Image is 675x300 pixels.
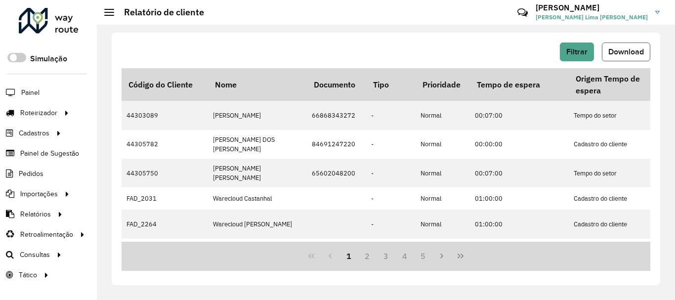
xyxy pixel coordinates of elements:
[536,3,648,12] h3: [PERSON_NAME]
[366,130,416,159] td: -
[470,239,569,267] td: 01:00:00
[569,159,668,187] td: Tempo do setor
[416,239,470,267] td: Normal
[569,239,668,267] td: Cadastro do cliente
[122,68,208,101] th: Código do Cliente
[569,130,668,159] td: Cadastro do cliente
[122,130,208,159] td: 44305782
[416,187,470,210] td: Normal
[20,189,58,199] span: Importações
[208,159,307,187] td: [PERSON_NAME] [PERSON_NAME]
[307,159,366,187] td: 65602048200
[122,101,208,129] td: 44303089
[208,68,307,101] th: Nome
[19,270,37,280] span: Tático
[20,229,73,240] span: Retroalimentação
[416,101,470,129] td: Normal
[339,247,358,265] button: 1
[569,101,668,129] td: Tempo do setor
[416,159,470,187] td: Normal
[569,210,668,238] td: Cadastro do cliente
[20,250,50,260] span: Consultas
[20,209,51,219] span: Relatórios
[536,13,648,22] span: [PERSON_NAME] Lima [PERSON_NAME]
[416,130,470,159] td: Normal
[569,68,668,101] th: Origem Tempo de espera
[122,187,208,210] td: FAD_2031
[114,7,204,18] h2: Relatório de cliente
[358,247,377,265] button: 2
[366,101,416,129] td: -
[208,187,307,210] td: Warecloud Castanhal
[19,128,49,138] span: Cadastros
[377,247,395,265] button: 3
[416,68,470,101] th: Prioridade
[470,68,569,101] th: Tempo de espera
[566,47,588,56] span: Filtrar
[366,210,416,238] td: -
[395,247,414,265] button: 4
[366,159,416,187] td: -
[122,239,208,267] td: FAD_2066
[470,130,569,159] td: 00:00:00
[208,210,307,238] td: Warecloud [PERSON_NAME]
[208,130,307,159] td: [PERSON_NAME] DOS [PERSON_NAME]
[307,101,366,129] td: 66868343272
[366,68,416,101] th: Tipo
[432,247,451,265] button: Next Page
[414,247,433,265] button: 5
[470,159,569,187] td: 00:07:00
[122,210,208,238] td: FAD_2264
[569,187,668,210] td: Cadastro do cliente
[560,43,594,61] button: Filtrar
[366,187,416,210] td: -
[30,53,67,65] label: Simulação
[470,101,569,129] td: 00:07:00
[602,43,650,61] button: Download
[208,239,307,267] td: Warecloud [GEOGRAPHIC_DATA]
[608,47,644,56] span: Download
[470,210,569,238] td: 01:00:00
[122,159,208,187] td: 44305750
[470,187,569,210] td: 01:00:00
[20,108,57,118] span: Roteirizador
[416,210,470,238] td: Normal
[307,130,366,159] td: 84691247220
[307,68,366,101] th: Documento
[19,169,43,179] span: Pedidos
[366,239,416,267] td: -
[512,2,533,23] a: Contato Rápido
[20,148,79,159] span: Painel de Sugestão
[399,3,503,30] div: Críticas? Dúvidas? Elogios? Sugestões? Entre em contato conosco!
[208,101,307,129] td: [PERSON_NAME]
[451,247,470,265] button: Last Page
[21,87,40,98] span: Painel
